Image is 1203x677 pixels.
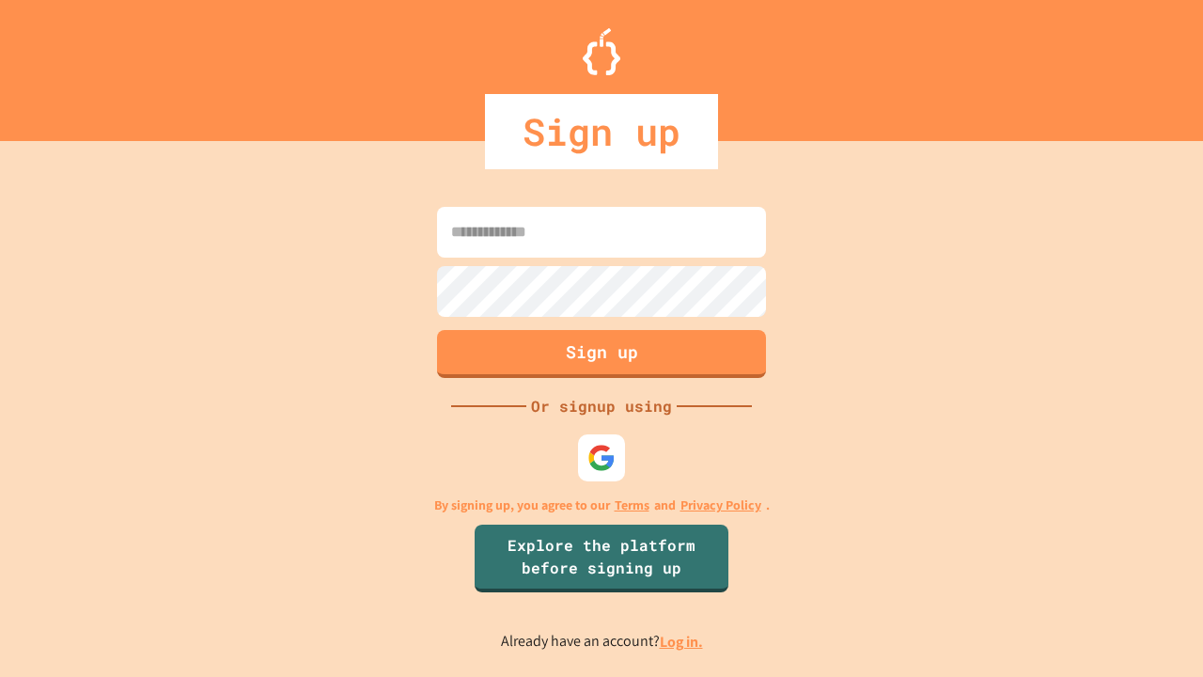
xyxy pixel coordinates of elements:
[475,525,728,592] a: Explore the platform before signing up
[501,630,703,653] p: Already have an account?
[1124,602,1184,658] iframe: chat widget
[434,496,770,515] p: By signing up, you agree to our and .
[485,94,718,169] div: Sign up
[587,444,616,472] img: google-icon.svg
[615,496,649,515] a: Terms
[660,632,703,652] a: Log in.
[437,330,766,378] button: Sign up
[583,28,620,75] img: Logo.svg
[526,395,677,417] div: Or signup using
[1047,520,1184,600] iframe: chat widget
[680,496,761,515] a: Privacy Policy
